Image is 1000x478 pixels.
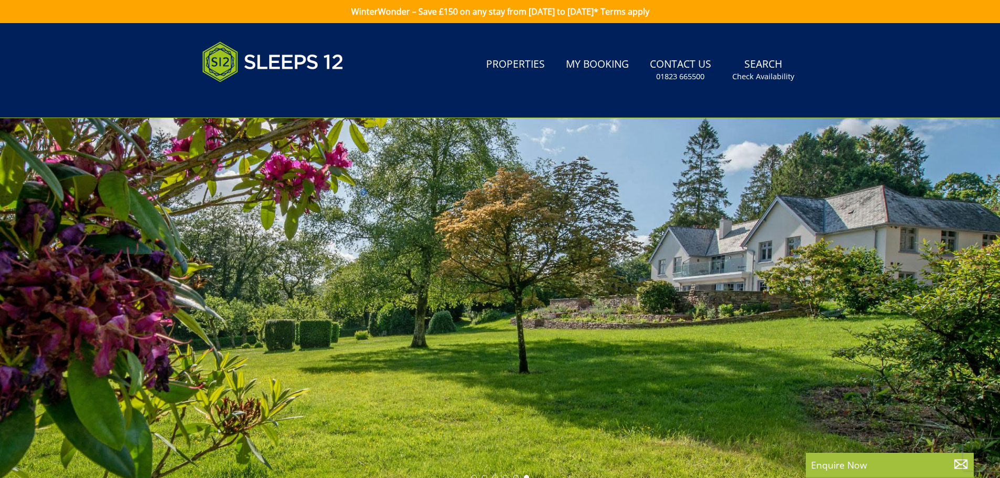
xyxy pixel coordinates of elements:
[197,94,307,103] iframe: Customer reviews powered by Trustpilot
[656,71,704,82] small: 01823 665500
[732,71,794,82] small: Check Availability
[202,36,344,88] img: Sleeps 12
[728,53,798,87] a: SearchCheck Availability
[562,53,633,77] a: My Booking
[811,458,969,472] p: Enquire Now
[646,53,715,87] a: Contact Us01823 665500
[482,53,549,77] a: Properties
